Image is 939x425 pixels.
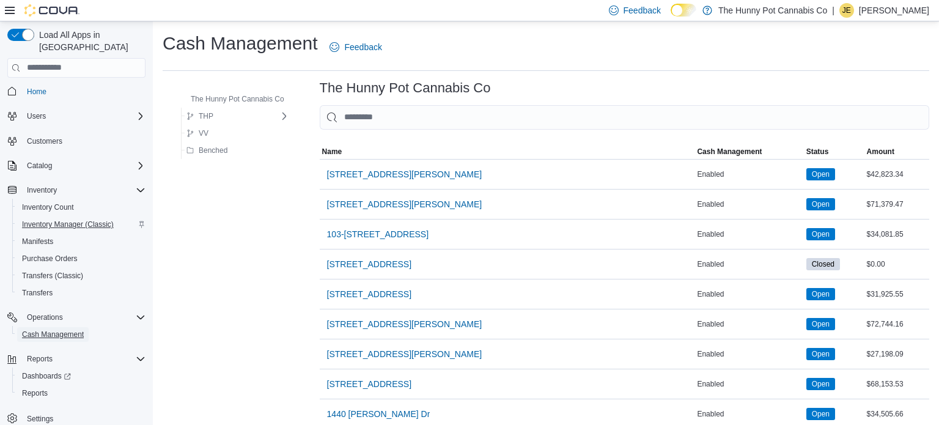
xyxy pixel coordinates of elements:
[22,371,71,381] span: Dashboards
[812,169,830,180] span: Open
[864,167,929,182] div: $42,823.34
[12,326,150,343] button: Cash Management
[27,136,62,146] span: Customers
[812,229,830,240] span: Open
[163,31,317,56] h1: Cash Management
[694,144,803,159] button: Cash Management
[174,92,289,106] button: The Hunny Pot Cannabis Co
[812,349,830,360] span: Open
[17,286,145,300] span: Transfers
[864,347,929,361] div: $27,198.09
[27,414,53,424] span: Settings
[322,342,487,366] button: [STREET_ADDRESS][PERSON_NAME]
[806,378,835,390] span: Open
[2,157,150,174] button: Catalog
[327,258,411,270] span: [STREET_ADDRESS]
[34,29,145,53] span: Load All Apps in [GEOGRAPHIC_DATA]
[694,317,803,331] div: Enabled
[12,233,150,250] button: Manifests
[17,251,83,266] a: Purchase Orders
[17,369,145,383] span: Dashboards
[697,147,762,157] span: Cash Management
[27,185,57,195] span: Inventory
[327,168,482,180] span: [STREET_ADDRESS][PERSON_NAME]
[320,105,929,130] input: This is a search bar. As you type, the results lower in the page will automatically filter.
[12,267,150,284] button: Transfers (Classic)
[17,217,119,232] a: Inventory Manager (Classic)
[199,146,227,155] span: Benched
[867,147,894,157] span: Amount
[812,319,830,330] span: Open
[694,287,803,301] div: Enabled
[191,94,284,104] span: The Hunny Pot Cannabis Co
[694,377,803,391] div: Enabled
[17,369,76,383] a: Dashboards
[27,312,63,322] span: Operations
[12,199,150,216] button: Inventory Count
[22,271,83,281] span: Transfers (Classic)
[12,284,150,301] button: Transfers
[22,133,145,149] span: Customers
[27,111,46,121] span: Users
[2,182,150,199] button: Inventory
[806,258,840,270] span: Closed
[327,318,482,330] span: [STREET_ADDRESS][PERSON_NAME]
[17,200,145,215] span: Inventory Count
[17,268,145,283] span: Transfers (Classic)
[2,132,150,150] button: Customers
[22,84,51,99] a: Home
[806,147,829,157] span: Status
[864,317,929,331] div: $72,744.16
[806,198,835,210] span: Open
[812,259,834,270] span: Closed
[2,108,150,125] button: Users
[806,228,835,240] span: Open
[322,222,434,246] button: 103-[STREET_ADDRESS]
[325,35,386,59] a: Feedback
[22,84,145,99] span: Home
[22,310,68,325] button: Operations
[322,192,487,216] button: [STREET_ADDRESS][PERSON_NAME]
[806,318,835,330] span: Open
[17,234,58,249] a: Manifests
[327,378,411,390] span: [STREET_ADDRESS]
[812,289,830,300] span: Open
[694,167,803,182] div: Enabled
[17,268,88,283] a: Transfers (Classic)
[812,199,830,210] span: Open
[17,327,145,342] span: Cash Management
[694,347,803,361] div: Enabled
[2,309,150,326] button: Operations
[12,368,150,385] a: Dashboards
[671,4,696,17] input: Dark Mode
[182,109,218,124] button: THP
[864,197,929,212] div: $71,379.47
[17,251,145,266] span: Purchase Orders
[842,3,851,18] span: JE
[804,144,864,159] button: Status
[24,4,79,17] img: Cova
[806,408,835,420] span: Open
[27,161,52,171] span: Catalog
[864,407,929,421] div: $34,505.66
[327,408,430,420] span: 1440 [PERSON_NAME] Dr
[17,234,145,249] span: Manifests
[322,252,416,276] button: [STREET_ADDRESS]
[22,254,78,264] span: Purchase Orders
[864,227,929,242] div: $34,081.85
[322,372,416,396] button: [STREET_ADDRESS]
[812,408,830,419] span: Open
[22,158,145,173] span: Catalog
[22,237,53,246] span: Manifests
[806,288,835,300] span: Open
[320,144,695,159] button: Name
[17,386,145,401] span: Reports
[864,144,929,159] button: Amount
[806,168,835,180] span: Open
[22,388,48,398] span: Reports
[718,3,827,18] p: The Hunny Pot Cannabis Co
[859,3,929,18] p: [PERSON_NAME]
[12,385,150,402] button: Reports
[12,216,150,233] button: Inventory Manager (Classic)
